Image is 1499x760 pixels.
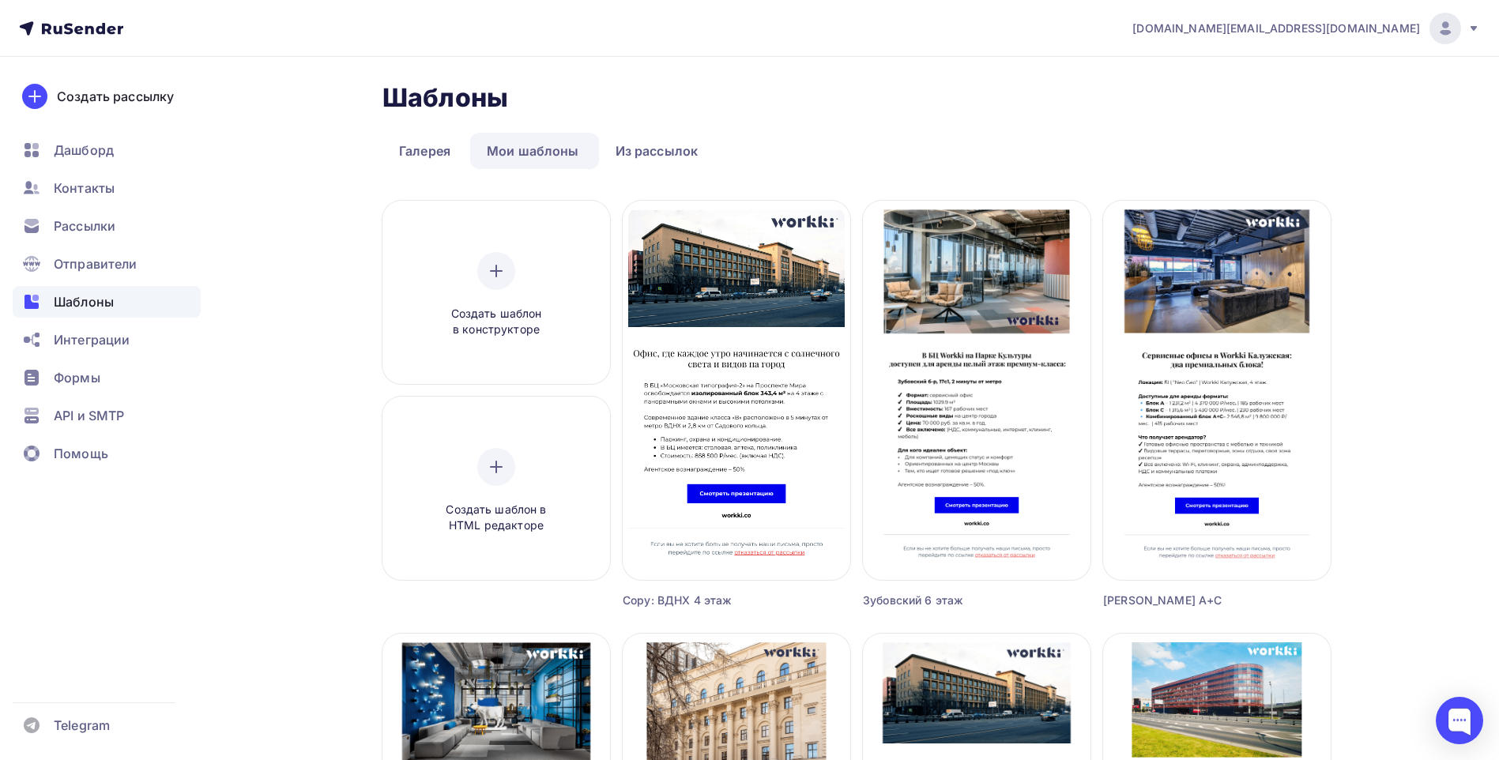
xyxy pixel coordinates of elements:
a: Отправители [13,248,201,280]
div: Copy: ВДНХ 4 этаж [623,593,793,608]
span: Telegram [54,716,110,735]
span: Контакты [54,179,115,198]
a: Формы [13,362,201,393]
a: Галерея [382,133,467,169]
a: Из рассылок [599,133,715,169]
h2: Шаблоны [382,82,508,114]
span: Отправители [54,254,137,273]
a: [DOMAIN_NAME][EMAIL_ADDRESS][DOMAIN_NAME] [1132,13,1480,44]
a: Шаблоны [13,286,201,318]
div: [PERSON_NAME] А+С [1103,593,1274,608]
a: Дашборд [13,134,201,166]
span: Шаблоны [54,292,114,311]
span: Формы [54,368,100,387]
span: Создать шаблон в HTML редакторе [421,502,571,534]
div: Создать рассылку [57,87,174,106]
span: Рассылки [54,216,115,235]
a: Мои шаблоны [470,133,596,169]
span: API и SMTP [54,406,124,425]
a: Контакты [13,172,201,204]
span: [DOMAIN_NAME][EMAIL_ADDRESS][DOMAIN_NAME] [1132,21,1420,36]
span: Дашборд [54,141,114,160]
div: Зубовский 6 этаж [863,593,1034,608]
span: Создать шаблон в конструкторе [421,306,571,338]
span: Интеграции [54,330,130,349]
a: Рассылки [13,210,201,242]
span: Помощь [54,444,108,463]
